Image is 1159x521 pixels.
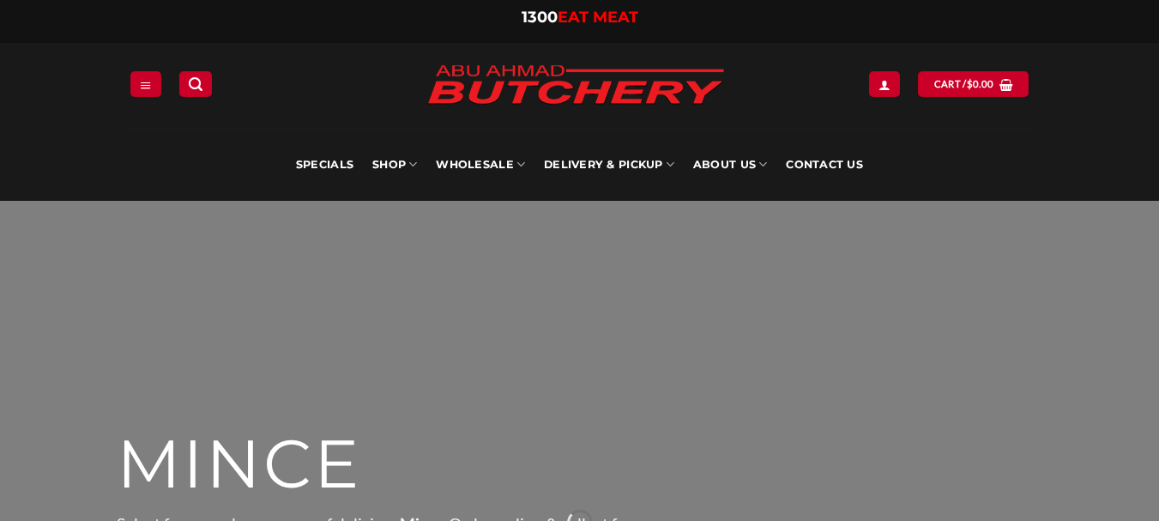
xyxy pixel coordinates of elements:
[934,76,994,92] span: Cart /
[967,76,973,92] span: $
[522,8,638,27] a: 1300EAT MEAT
[558,8,638,27] span: EAT MEAT
[869,71,900,96] a: Login
[296,129,353,201] a: Specials
[413,53,739,118] img: Abu Ahmad Butchery
[522,8,558,27] span: 1300
[693,129,767,201] a: About Us
[918,71,1029,96] a: View cart
[179,71,212,96] a: Search
[436,129,525,201] a: Wholesale
[372,129,417,201] a: SHOP
[786,129,863,201] a: Contact Us
[967,78,994,89] bdi: 0.00
[117,423,361,506] span: MINCE
[544,129,674,201] a: Delivery & Pickup
[130,71,161,96] a: Menu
